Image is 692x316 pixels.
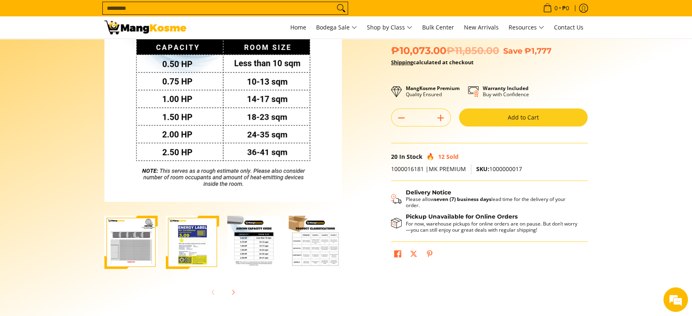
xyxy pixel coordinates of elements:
span: Save [503,46,522,56]
button: Shipping & Delivery [391,189,579,209]
strong: Delivery Notice [406,189,451,196]
span: • [540,4,572,13]
p: For now, warehouse pickups for online orders are on pause. But don’t worry—you can still enjoy ou... [406,221,579,233]
span: ₱0 [561,5,570,11]
a: Resources [504,16,548,38]
span: Contact Us [554,23,583,31]
p: Quality Ensured [406,85,460,97]
strong: MangKosme Premium [406,85,460,92]
span: New Arrivals [464,23,499,31]
span: 20 [391,153,398,160]
a: Home [286,16,310,38]
a: Shipping [391,59,413,66]
a: Contact Us [550,16,588,38]
span: Bodega Sale [316,23,357,33]
a: Shop by Class [363,16,416,38]
button: Next [224,283,242,301]
a: Post on X [408,248,419,262]
button: Add to Cart [459,108,588,126]
a: Bodega Sale [312,16,361,38]
img: Condura 0.50 HP Standard Window-Type Air Conditioner (Premium)-2 [166,216,219,269]
del: ₱11,850.00 [446,45,499,57]
nav: Main Menu [194,16,588,38]
p: Buy with Confidence [483,85,529,97]
button: Add [431,111,450,124]
button: Subtract [391,111,411,124]
a: Pin on Pinterest [424,248,435,262]
span: 0 [553,5,559,11]
button: Search [335,2,348,14]
strong: Warranty Included [483,85,529,92]
img: condura-wrac-6s-premium-mang-kosme [104,216,158,269]
span: Shop by Class [367,23,412,33]
strong: calculated at checkout [391,59,474,66]
a: Bulk Center [418,16,458,38]
strong: seven (7) business days [434,196,491,203]
textarea: Type your message and hit 'Enter' [4,223,156,252]
span: SKU: [476,165,489,173]
div: Chat with us now [43,46,138,56]
span: 12 [438,153,445,160]
span: ₱10,073.00 [391,45,499,57]
a: New Arrivals [460,16,503,38]
span: ₱1,777 [525,46,552,56]
strong: Pickup Unavailable for Online Orders [406,213,518,220]
div: Minimize live chat window [134,4,154,24]
span: Sold [446,153,459,160]
span: Bulk Center [422,23,454,31]
p: Please allow lead time for the delivery of your order. [406,196,579,208]
span: 1000000017 [476,165,522,173]
span: Home [290,23,306,31]
span: In Stock [399,153,423,160]
a: Share on Facebook [392,248,403,262]
span: We're online! [47,103,113,186]
span: Resources [509,23,544,33]
img: Condura 0.50 HP Standard Window-Type Air Conditioner (Premium)-4 [289,216,342,269]
span: 1000016181 |MK PREMIUM [391,165,466,173]
img: Condura 0.50 HP Standard Window-Type Air Conditioner (Premium)-3 [227,216,280,269]
img: Condura 6S 0.5 HP Window-Type Aircon (Premium) l Mang Kosme [104,20,186,34]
